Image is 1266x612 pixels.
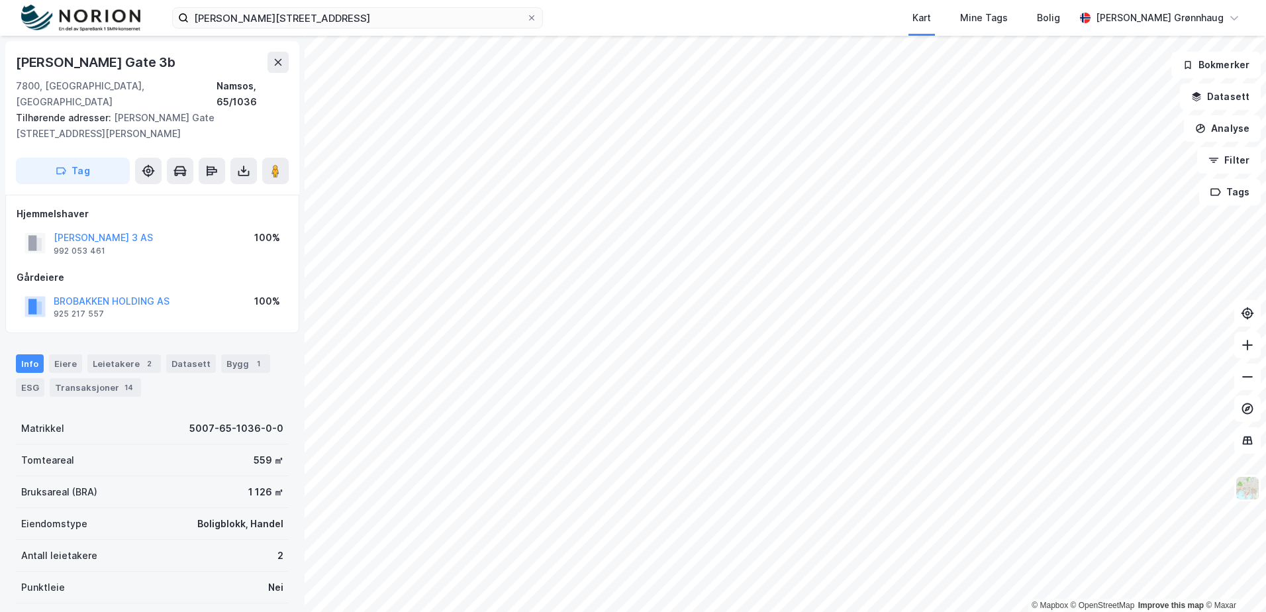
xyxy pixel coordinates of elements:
[16,158,130,184] button: Tag
[16,354,44,373] div: Info
[248,484,283,500] div: 1 126 ㎡
[252,357,265,370] div: 1
[142,357,156,370] div: 2
[1199,179,1261,205] button: Tags
[1096,10,1224,26] div: [PERSON_NAME] Grønnhaug
[21,580,65,595] div: Punktleie
[254,293,280,309] div: 100%
[21,5,140,32] img: norion-logo.80e7a08dc31c2e691866.png
[122,381,136,394] div: 14
[87,354,161,373] div: Leietakere
[16,52,178,73] div: [PERSON_NAME] Gate 3b
[960,10,1008,26] div: Mine Tags
[254,452,283,468] div: 559 ㎡
[221,354,270,373] div: Bygg
[54,309,104,319] div: 925 217 557
[1171,52,1261,78] button: Bokmerker
[16,112,114,123] span: Tilhørende adresser:
[17,206,288,222] div: Hjemmelshaver
[189,421,283,436] div: 5007-65-1036-0-0
[1138,601,1204,610] a: Improve this map
[21,421,64,436] div: Matrikkel
[166,354,216,373] div: Datasett
[1037,10,1060,26] div: Bolig
[1200,548,1266,612] div: Kontrollprogram for chat
[1235,476,1260,501] img: Z
[189,8,526,28] input: Søk på adresse, matrikkel, gårdeiere, leietakere eller personer
[277,548,283,564] div: 2
[21,452,74,468] div: Tomteareal
[1197,147,1261,174] button: Filter
[21,484,97,500] div: Bruksareal (BRA)
[16,78,217,110] div: 7800, [GEOGRAPHIC_DATA], [GEOGRAPHIC_DATA]
[1071,601,1135,610] a: OpenStreetMap
[49,354,82,373] div: Eiere
[21,548,97,564] div: Antall leietakere
[50,378,141,397] div: Transaksjoner
[197,516,283,532] div: Boligblokk, Handel
[912,10,931,26] div: Kart
[1032,601,1068,610] a: Mapbox
[268,580,283,595] div: Nei
[17,270,288,285] div: Gårdeiere
[1200,548,1266,612] iframe: Chat Widget
[54,246,105,256] div: 992 053 461
[217,78,289,110] div: Namsos, 65/1036
[16,378,44,397] div: ESG
[16,110,278,142] div: [PERSON_NAME] Gate [STREET_ADDRESS][PERSON_NAME]
[1184,115,1261,142] button: Analyse
[21,516,87,532] div: Eiendomstype
[254,230,280,246] div: 100%
[1180,83,1261,110] button: Datasett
